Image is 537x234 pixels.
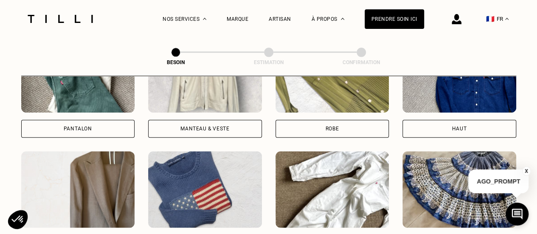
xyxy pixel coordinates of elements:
[452,126,467,131] div: Haut
[64,126,92,131] div: Pantalon
[452,14,461,24] img: icône connexion
[25,15,96,23] img: Logo du service de couturière Tilli
[180,126,229,131] div: Manteau & Veste
[276,151,389,228] img: Tilli retouche votre Combinaison
[402,151,516,228] img: Tilli retouche votre Jupe
[133,59,218,65] div: Besoin
[148,151,262,228] img: Tilli retouche votre Pull & gilet
[341,18,344,20] img: Menu déroulant à propos
[269,16,291,22] a: Artisan
[486,15,495,23] span: 🇫🇷
[226,59,311,65] div: Estimation
[319,59,404,65] div: Confirmation
[203,18,206,20] img: Menu déroulant
[326,126,339,131] div: Robe
[505,18,509,20] img: menu déroulant
[468,169,529,193] p: AGO_PROMPT
[365,9,424,29] a: Prendre soin ici
[227,16,248,22] a: Marque
[21,151,135,228] img: Tilli retouche votre Tailleur
[522,166,531,176] button: X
